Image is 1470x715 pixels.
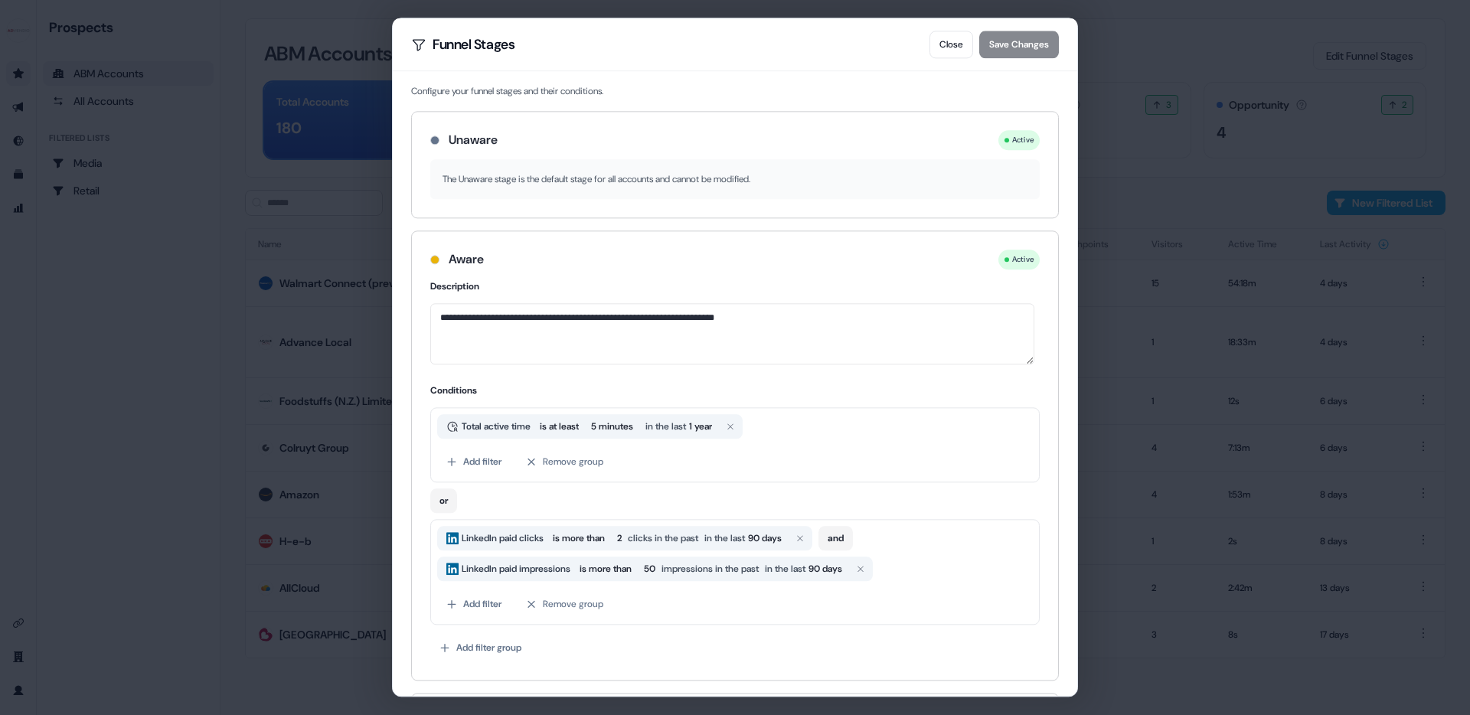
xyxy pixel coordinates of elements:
h3: Aware [449,250,484,269]
span: clicks in the past [628,531,698,546]
span: Total active time [459,419,534,434]
span: Active [1012,133,1034,147]
button: Add filter [437,590,511,618]
span: in the last [765,561,805,576]
span: in the last [704,531,745,546]
button: Add filter group [430,634,531,661]
h4: Description [430,279,1040,294]
button: Add filter [437,448,511,475]
button: or [430,488,457,513]
h3: Unaware [449,131,498,149]
span: impressions in the past [661,561,759,576]
span: LinkedIn paid clicks [459,531,547,546]
h4: Conditions [430,383,1040,398]
button: Close [929,31,973,58]
span: 5 minutes [591,419,633,434]
span: 2 [617,531,622,546]
span: LinkedIn paid impressions [459,561,573,576]
button: Remove group [517,448,612,475]
h2: Funnel Stages [411,37,514,52]
p: Configure your funnel stages and their conditions. [411,83,1059,99]
span: in the last [645,419,689,434]
span: Active [1012,253,1034,266]
button: and [818,526,853,550]
p: The Unaware stage is the default stage for all accounts and cannot be modified. [443,171,1027,187]
button: Remove group [517,590,612,618]
span: 50 [644,561,655,576]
